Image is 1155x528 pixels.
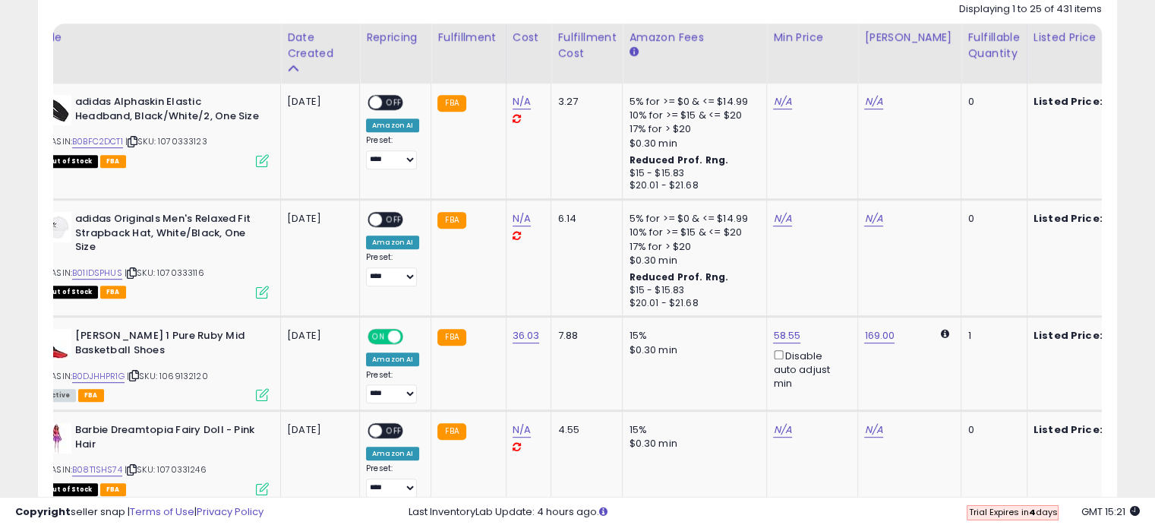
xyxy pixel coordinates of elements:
[100,286,126,299] span: FBA
[437,329,465,346] small: FBA
[557,30,616,62] div: Fulfillment Cost
[773,30,851,46] div: Min Price
[437,95,465,112] small: FBA
[41,423,269,494] div: ASIN:
[557,95,611,109] div: 3.27
[369,330,388,343] span: ON
[78,389,104,402] span: FBA
[629,270,728,283] b: Reduced Prof. Rng.
[41,95,269,166] div: ASIN:
[629,343,755,357] div: $0.30 min
[967,212,1015,226] div: 0
[773,328,800,343] a: 58.55
[409,505,1140,520] div: Last InventoryLab Update: 4 hours ago.
[629,153,728,166] b: Reduced Prof. Rng.
[72,267,122,280] a: B01IDSPHUS
[773,347,846,391] div: Disable auto adjust min
[629,329,755,343] div: 15%
[437,423,465,440] small: FBA
[130,504,194,519] a: Terms of Use
[41,95,71,125] img: 31V7iiIBSTL._SL40_.jpg
[968,506,1057,518] span: Trial Expires in days
[75,95,260,127] b: adidas Alphaskin Elastic Headband, Black/White/2, One Size
[773,94,791,109] a: N/A
[287,212,348,226] div: [DATE]
[513,30,545,46] div: Cost
[864,30,955,46] div: [PERSON_NAME]
[629,109,755,122] div: 10% for >= $15 & <= $20
[1034,328,1103,343] b: Listed Price:
[41,286,98,299] span: All listings that are currently out of stock and unavailable for purchase on Amazon
[287,95,348,109] div: [DATE]
[629,167,755,180] div: $15 - $15.83
[967,423,1015,437] div: 0
[864,94,882,109] a: N/A
[773,211,791,226] a: N/A
[366,135,419,169] div: Preset:
[127,370,208,382] span: | SKU: 1069132120
[366,463,419,498] div: Preset:
[864,328,895,343] a: 169.00
[287,423,348,437] div: [DATE]
[1034,94,1103,109] b: Listed Price:
[513,422,531,438] a: N/A
[401,330,425,343] span: OFF
[15,504,71,519] strong: Copyright
[41,329,269,400] div: ASIN:
[864,211,882,226] a: N/A
[287,329,348,343] div: [DATE]
[557,329,611,343] div: 7.88
[629,240,755,254] div: 17% for > $20
[513,94,531,109] a: N/A
[437,212,465,229] small: FBA
[959,2,1102,17] div: Displaying 1 to 25 of 431 items
[629,423,755,437] div: 15%
[629,254,755,267] div: $0.30 min
[864,422,882,438] a: N/A
[513,328,540,343] a: 36.03
[41,329,71,359] img: 31a7jC54i9L._SL40_.jpg
[72,463,122,476] a: B08T1SHS74
[41,389,76,402] span: All listings currently available for purchase on Amazon
[967,30,1020,62] div: Fulfillable Quantity
[75,423,260,455] b: Barbie Dreamtopia Fairy Doll - Pink Hair
[629,284,755,297] div: $15 - $15.83
[366,236,419,249] div: Amazon AI
[629,122,755,136] div: 17% for > $20
[72,370,125,383] a: B0DJHHPR1G
[125,135,207,147] span: | SKU: 1070333123
[366,447,419,460] div: Amazon AI
[629,179,755,192] div: $20.01 - $21.68
[125,463,207,476] span: | SKU: 1070331246
[41,212,71,242] img: 31QabJZGbqL._SL40_.jpg
[100,155,126,168] span: FBA
[366,353,419,366] div: Amazon AI
[629,437,755,451] div: $0.30 min
[382,213,406,226] span: OFF
[629,212,755,226] div: 5% for >= $0 & <= $14.99
[629,30,760,46] div: Amazon Fees
[366,252,419,286] div: Preset:
[75,212,260,258] b: adidas Originals Men's Relaxed Fit Strapback Hat, White/Black, One Size
[75,329,260,361] b: [PERSON_NAME] 1 Pure Ruby Mid Basketball Shoes
[366,119,419,132] div: Amazon AI
[629,137,755,150] div: $0.30 min
[629,297,755,310] div: $20.01 - $21.68
[1028,506,1035,518] b: 4
[437,30,499,46] div: Fulfillment
[382,96,406,109] span: OFF
[41,155,98,168] span: All listings that are currently out of stock and unavailable for purchase on Amazon
[72,135,123,148] a: B0BFC2DCT1
[37,30,274,46] div: Title
[557,423,611,437] div: 4.55
[1034,422,1103,437] b: Listed Price:
[366,30,424,46] div: Repricing
[366,370,419,404] div: Preset:
[629,95,755,109] div: 5% for >= $0 & <= $14.99
[773,422,791,438] a: N/A
[967,329,1015,343] div: 1
[41,423,71,454] img: 31ghi8w1JjL._SL40_.jpg
[629,46,638,59] small: Amazon Fees.
[967,95,1015,109] div: 0
[513,211,531,226] a: N/A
